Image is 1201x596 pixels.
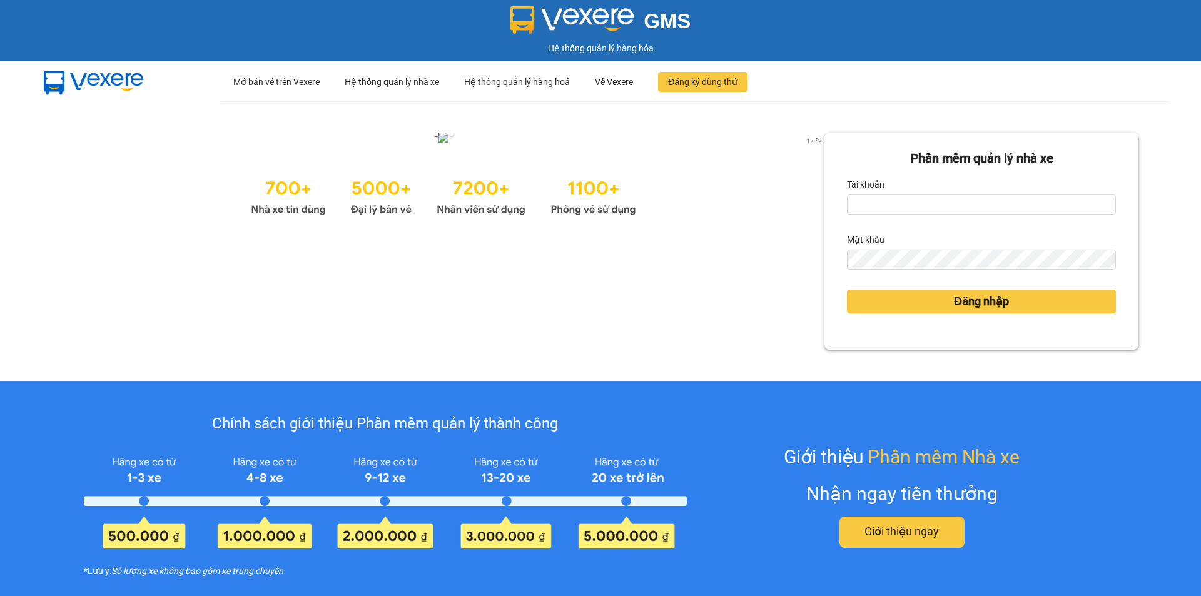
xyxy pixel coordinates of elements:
[868,442,1020,472] span: Phần mềm Nhà xe
[847,194,1116,215] input: Tài khoản
[345,62,439,102] div: Hệ thống quản lý nhà xe
[847,149,1116,168] div: Phần mềm quản lý nhà xe
[111,564,283,578] i: Số lượng xe không bao gồm xe trung chuyển
[84,564,686,578] div: *Lưu ý:
[233,62,320,102] div: Mở bán vé trên Vexere
[84,452,686,548] img: policy-intruduce-detail.png
[784,442,1020,472] div: Giới thiệu
[84,412,686,436] div: Chính sách giới thiệu Phần mềm quản lý thành công
[510,19,691,29] a: GMS
[847,230,884,250] label: Mật khẩu
[847,290,1116,313] button: Đăng nhập
[251,171,636,219] img: Statistics.png
[807,133,824,146] button: next slide / item
[31,61,156,103] img: mbUUG5Q.png
[864,523,939,540] span: Giới thiệu ngay
[448,131,454,136] li: slide item 2
[510,6,634,34] img: logo 2
[668,75,737,89] span: Đăng ký dùng thử
[954,293,1009,310] span: Đăng nhập
[806,479,998,508] div: Nhận ngay tiền thưởng
[464,62,570,102] div: Hệ thống quản lý hàng hoá
[644,9,691,33] span: GMS
[839,517,965,548] button: Giới thiệu ngay
[63,133,80,146] button: previous slide / item
[433,131,438,136] li: slide item 1
[658,72,747,92] button: Đăng ký dùng thử
[595,62,633,102] div: Về Vexere
[803,133,824,149] p: 1 of 2
[3,41,1198,55] div: Hệ thống quản lý hàng hóa
[847,174,884,194] label: Tài khoản
[847,250,1116,270] input: Mật khẩu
